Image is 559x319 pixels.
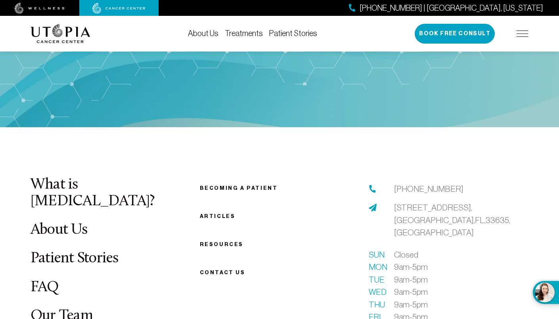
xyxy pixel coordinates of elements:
img: wellness [15,3,65,14]
a: Patient Stories [31,251,119,266]
a: FAQ [31,280,59,295]
img: logo [31,24,90,43]
a: Articles [200,213,235,219]
span: 9am-5pm [394,261,428,273]
span: Wed [369,286,385,298]
span: Tue [369,273,385,286]
span: Mon [369,261,385,273]
a: Patient Stories [269,29,317,38]
span: Thu [369,298,385,311]
a: [PHONE_NUMBER] [394,183,463,195]
a: About Us [188,29,218,38]
span: 9am-5pm [394,298,428,311]
span: Sun [369,248,385,261]
span: Closed [394,248,418,261]
span: 9am-5pm [394,286,428,298]
span: [STREET_ADDRESS], [GEOGRAPHIC_DATA], FL, 33635, [GEOGRAPHIC_DATA] [394,203,510,237]
a: [STREET_ADDRESS],[GEOGRAPHIC_DATA],FL,33635,[GEOGRAPHIC_DATA] [394,201,528,239]
a: Treatments [225,29,263,38]
span: Contact us [200,269,245,275]
a: About Us [31,222,87,238]
button: Book Free Consult [415,24,495,44]
a: Becoming a patient [200,185,278,191]
img: cancer center [92,3,145,14]
img: phone [369,185,377,193]
span: 9am-5pm [394,273,428,286]
a: [PHONE_NUMBER] | [GEOGRAPHIC_DATA], [US_STATE] [349,2,543,14]
span: [PHONE_NUMBER] | [GEOGRAPHIC_DATA], [US_STATE] [360,2,543,14]
img: address [369,204,377,212]
img: icon-hamburger [517,31,528,37]
a: What is [MEDICAL_DATA]? [31,177,155,209]
a: Resources [200,241,243,247]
